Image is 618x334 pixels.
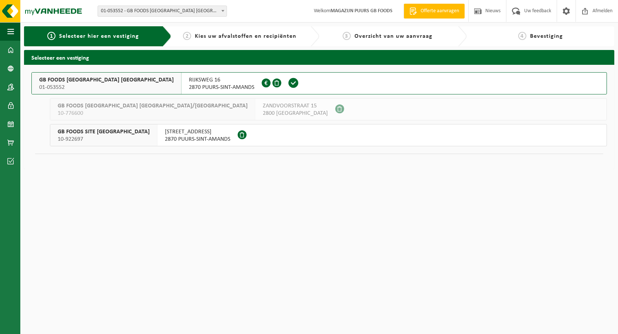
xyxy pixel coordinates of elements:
span: Offerte aanvragen [419,7,461,15]
span: 1 [47,32,55,40]
span: Bevestiging [530,33,563,39]
span: Selecteer hier een vestiging [59,33,139,39]
span: RIJKSWEG 16 [189,76,254,84]
strong: MAGAZIJN PUURS GB FOODS [330,8,393,14]
span: 01-053552 - GB FOODS BELGIUM NV - PUURS-SINT-AMANDS [98,6,227,17]
span: 2870 PUURS-SINT-AMANDS [165,136,230,143]
span: Kies uw afvalstoffen en recipiënten [195,33,296,39]
span: 2800 [GEOGRAPHIC_DATA] [263,110,328,117]
span: 4 [518,32,526,40]
span: GB FOODS [GEOGRAPHIC_DATA] [GEOGRAPHIC_DATA]/[GEOGRAPHIC_DATA] [58,102,248,110]
span: 10-922697 [58,136,150,143]
span: 01-053552 - GB FOODS BELGIUM NV - PUURS-SINT-AMANDS [98,6,227,16]
span: [STREET_ADDRESS] [165,128,230,136]
span: 2870 PUURS-SINT-AMANDS [189,84,254,91]
span: 01-053552 [39,84,174,91]
span: 3 [343,32,351,40]
a: Offerte aanvragen [404,4,465,19]
span: 2 [183,32,191,40]
span: GB FOODS [GEOGRAPHIC_DATA] [GEOGRAPHIC_DATA] [39,76,174,84]
h2: Selecteer een vestiging [24,50,614,64]
span: 10-776600 [58,110,248,117]
button: GB FOODS SITE [GEOGRAPHIC_DATA] 10-922697 [STREET_ADDRESS]2870 PUURS-SINT-AMANDS [50,124,607,146]
span: Overzicht van uw aanvraag [354,33,432,39]
span: GB FOODS SITE [GEOGRAPHIC_DATA] [58,128,150,136]
button: GB FOODS [GEOGRAPHIC_DATA] [GEOGRAPHIC_DATA] 01-053552 RIJKSWEG 162870 PUURS-SINT-AMANDS [31,72,607,94]
span: ZANDVOORSTRAAT 15 [263,102,328,110]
